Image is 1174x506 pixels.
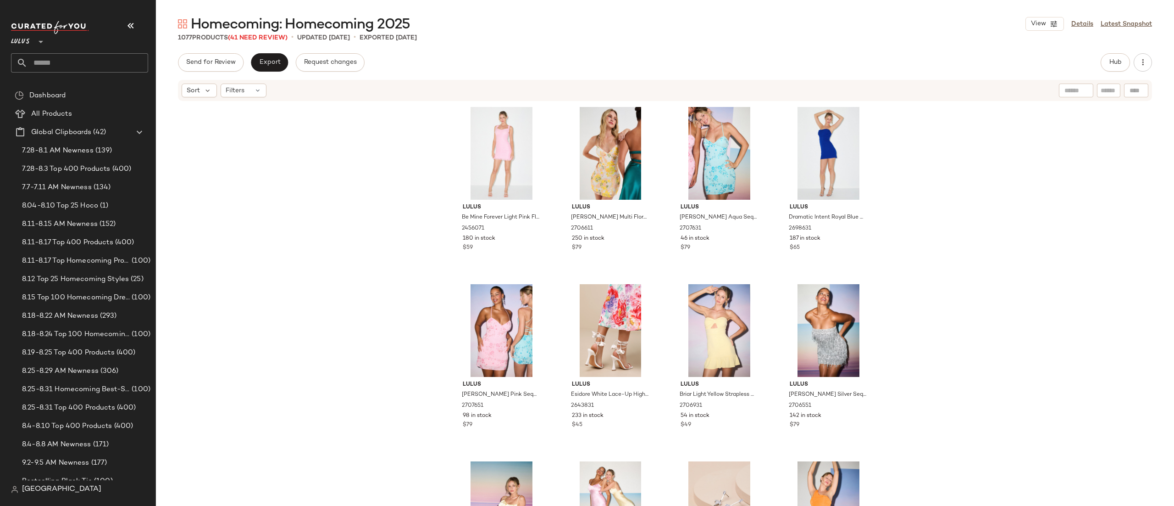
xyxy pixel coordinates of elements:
span: (400) [113,237,134,248]
span: Lulus [463,203,540,212]
span: • [291,32,293,43]
span: 2643831 [571,402,594,410]
span: 2706551 [789,402,811,410]
span: 8.19-8.25 Top 400 Products [22,348,115,358]
span: 8.18-8.24 Top 100 Homecoming Dresses [22,329,130,340]
span: (41 Need Review) [228,34,288,41]
span: 8.11-8.17 Top Homecoming Product [22,256,130,266]
span: Hub [1109,59,1122,66]
a: Latest Snapshot [1101,19,1152,29]
img: 13017821_2707631.jpg [673,107,765,200]
span: 233 in stock [572,412,604,420]
span: (139) [94,146,112,156]
span: (293) [98,311,117,321]
img: 13017561_2706611.jpg [565,107,657,200]
span: 250 in stock [572,235,604,243]
span: Lulus [790,203,867,212]
span: [PERSON_NAME] Pink Sequin Beaded Lace-Up Mini Dress [462,391,539,399]
img: 13017721_2706551.jpg [782,284,875,377]
img: 13017901_2698631.jpg [782,107,875,200]
p: updated [DATE] [297,33,350,43]
img: svg%3e [15,91,24,100]
span: (100) [92,476,113,487]
span: [PERSON_NAME] Multi Floral Sequin Lace-Up Mini Dress [571,214,648,222]
span: 8.4-8.10 Top 400 Products [22,421,112,432]
span: 7.28-8.3 Top 400 Products [22,164,111,174]
span: 8.11-8.15 AM Newness [22,219,98,230]
img: svg%3e [11,486,18,493]
button: View [1025,17,1064,31]
span: 2706931 [680,402,702,410]
span: 2707631 [680,225,701,233]
span: (400) [111,164,132,174]
span: Lulus [11,31,30,48]
span: Global Clipboards [31,127,91,138]
div: Products [178,33,288,43]
img: 13017841_2707651.jpg [455,284,548,377]
span: $45 [572,421,582,429]
span: Lulus [572,381,649,389]
img: 13017961_2456071.jpg [455,107,548,200]
img: 2643831_03_OM.jpg [565,284,657,377]
span: (177) [89,458,107,468]
span: (100) [130,384,150,395]
span: 2456071 [462,225,484,233]
span: (25) [129,274,144,285]
span: 54 in stock [681,412,709,420]
span: (100) [130,329,150,340]
span: 8.4-8.8 AM Newness [22,439,91,450]
span: 1077 [178,34,192,41]
span: $79 [463,421,472,429]
span: Lulus [790,381,867,389]
img: 13017801_2706931.jpg [673,284,765,377]
span: 187 in stock [790,235,820,243]
span: Send for Review [186,59,236,66]
span: Be Mine Forever Light Pink Floral Lace Ruched Bodycon Dress [462,214,539,222]
span: (100) [130,256,150,266]
span: (306) [99,366,119,377]
span: Dashboard [29,90,66,101]
span: $49 [681,421,691,429]
span: 46 in stock [681,235,709,243]
span: $79 [790,421,799,429]
span: Sort [187,86,200,96]
img: svg%3e [178,19,187,28]
span: 2707651 [462,402,483,410]
img: cfy_white_logo.C9jOOHJF.svg [11,21,89,34]
span: (400) [115,348,136,358]
p: Exported [DATE] [360,33,417,43]
span: Bestselling Black Tie [22,476,92,487]
span: Dramatic Intent Royal Blue Corset Bodycon Mini Dress [789,214,866,222]
span: All Products [31,109,72,119]
span: 8.25-8.29 AM Newness [22,366,99,377]
span: (400) [112,421,133,432]
span: 2706611 [571,225,593,233]
span: Esidore White Lace-Up High Heel Sandals [571,391,648,399]
span: 8.11-8.17 Top 400 Products [22,237,113,248]
span: Filters [226,86,244,96]
span: $79 [681,244,690,252]
span: Export [259,59,280,66]
span: 98 in stock [463,412,492,420]
span: 2698631 [789,225,811,233]
span: [PERSON_NAME] Silver Sequin Fringe Strapless Mini Dress [789,391,866,399]
span: [GEOGRAPHIC_DATA] [22,484,101,495]
span: Lulus [572,203,649,212]
button: Send for Review [178,53,244,72]
span: Request changes [304,59,357,66]
span: Lulus [463,381,540,389]
span: $59 [463,244,473,252]
span: 7.7-7.11 AM Newness [22,182,92,193]
span: View [1030,20,1046,28]
span: (171) [91,439,109,450]
span: Lulus [681,381,758,389]
button: Hub [1101,53,1130,72]
button: Export [251,53,288,72]
span: 8.04-8.10 Top 25 Hoco [22,201,98,211]
span: 7.28-8.1 AM Newness [22,146,94,156]
span: (1) [98,201,108,211]
span: $65 [790,244,800,252]
span: Briar Light Yellow Strapless Cutout Mini Dress [680,391,757,399]
span: $79 [572,244,581,252]
span: Homecoming: Homecoming 2025 [191,16,410,34]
